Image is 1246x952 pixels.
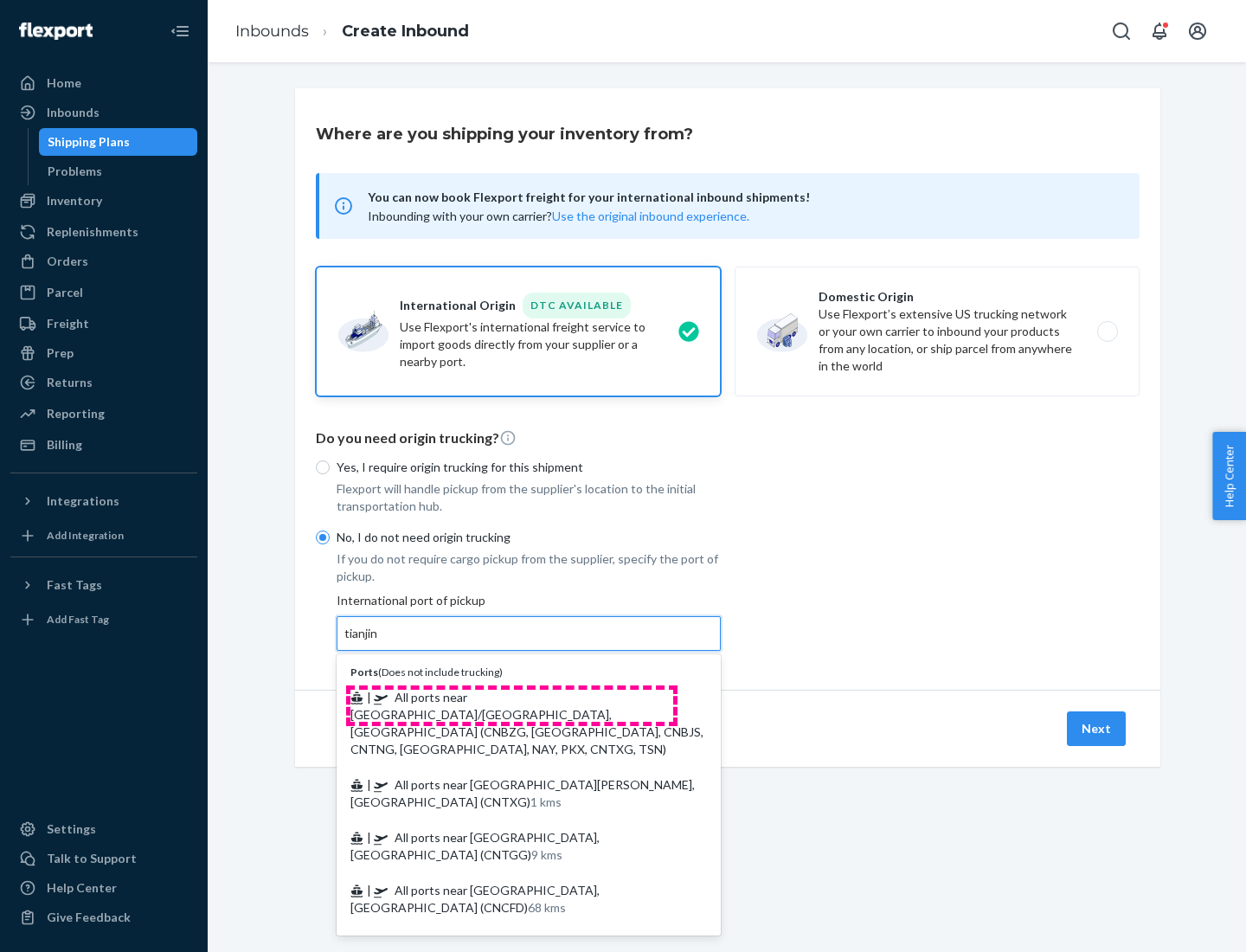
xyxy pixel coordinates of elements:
[531,847,562,862] span: 9 kms
[10,248,197,275] a: Orders
[1212,432,1246,520] button: Help Center
[10,874,197,902] a: Help Center
[10,369,197,396] a: Returns
[47,405,105,422] div: Reporting
[10,904,197,931] button: Give Feedback
[316,531,330,544] input: No, I do not need origin trucking
[1067,711,1126,746] button: Next
[337,480,721,515] p: Flexport will handle pickup from the supplier's location to the initial transportation hub.
[367,830,371,845] span: |
[316,123,693,145] h3: Where are you shipping your inventory from?
[48,163,102,180] div: Problems
[235,22,309,41] a: Inbounds
[19,23,93,40] img: Flexport logo
[10,400,197,428] a: Reporting
[342,22,469,41] a: Create Inbound
[1104,14,1139,48] button: Open Search Box
[10,310,197,338] a: Freight
[10,339,197,367] a: Prep
[350,777,695,809] span: All ports near [GEOGRAPHIC_DATA][PERSON_NAME], [GEOGRAPHIC_DATA] (CNTXG)
[316,460,330,474] input: Yes, I require origin trucking for this shipment
[47,909,131,926] div: Give Feedback
[350,883,600,915] span: All ports near [GEOGRAPHIC_DATA], [GEOGRAPHIC_DATA] (CNCFD)
[39,158,198,185] a: Problems
[337,459,721,476] p: Yes, I require origin trucking for this shipment
[222,6,483,57] ol: breadcrumbs
[337,550,721,585] p: If you do not require cargo pickup from the supplier, specify the port of pickup.
[47,576,102,594] div: Fast Tags
[47,253,88,270] div: Orders
[47,879,117,897] div: Help Center
[337,592,721,651] div: International port of pickup
[367,777,371,792] span: |
[10,99,197,126] a: Inbounds
[47,612,109,627] div: Add Fast Tag
[47,850,137,867] div: Talk to Support
[47,820,96,838] div: Settings
[10,571,197,599] button: Fast Tags
[350,830,600,862] span: All ports near [GEOGRAPHIC_DATA], [GEOGRAPHIC_DATA] (CNTGG)
[552,208,749,225] button: Use the original inbound experience.
[10,606,197,634] a: Add Fast Tag
[47,104,100,121] div: Inbounds
[1180,14,1215,48] button: Open account menu
[10,522,197,550] a: Add Integration
[10,218,197,246] a: Replenishments
[47,436,82,453] div: Billing
[10,845,197,872] a: Talk to Support
[47,223,138,241] div: Replenishments
[10,487,197,515] button: Integrations
[39,128,198,156] a: Shipping Plans
[47,492,119,510] div: Integrations
[47,74,81,92] div: Home
[48,133,130,151] div: Shipping Plans
[10,431,197,459] a: Billing
[344,625,380,642] input: Ports(Does not include trucking) | All ports near [GEOGRAPHIC_DATA]/[GEOGRAPHIC_DATA], [GEOGRAPHI...
[350,666,378,679] b: Ports
[368,209,749,223] span: Inbounding with your own carrier?
[337,529,721,546] p: No, I do not need origin trucking
[10,279,197,306] a: Parcel
[47,344,74,362] div: Prep
[368,187,1119,208] span: You can now book Flexport freight for your international inbound shipments!
[367,883,371,897] span: |
[350,690,703,756] span: All ports near [GEOGRAPHIC_DATA]/[GEOGRAPHIC_DATA], [GEOGRAPHIC_DATA] (CNBZG, [GEOGRAPHIC_DATA], ...
[530,794,562,809] span: 1 kms
[350,666,503,679] span: ( Does not include trucking )
[1142,14,1177,48] button: Open notifications
[47,192,102,209] div: Inventory
[47,528,124,543] div: Add Integration
[47,315,89,332] div: Freight
[47,284,83,301] div: Parcel
[528,900,566,915] span: 68 kms
[367,690,371,704] span: |
[10,815,197,843] a: Settings
[10,187,197,215] a: Inventory
[10,69,197,97] a: Home
[316,428,1140,448] p: Do you need origin trucking?
[47,374,93,391] div: Returns
[163,14,197,48] button: Close Navigation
